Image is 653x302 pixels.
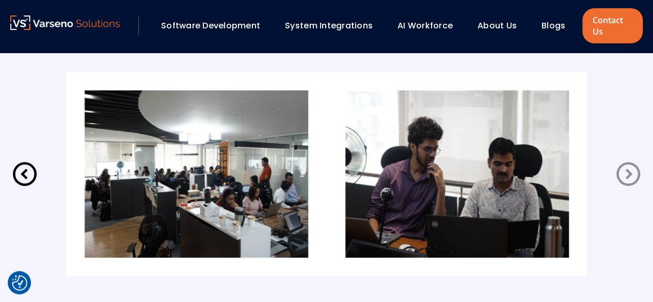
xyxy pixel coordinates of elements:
a: Varseno Solutions – Product Engineering & IT Services [10,15,120,36]
div: About Us [472,17,531,35]
a: About Us [477,20,517,31]
button: Cookie Settings [12,275,27,291]
div: Software Development [156,17,275,35]
a: Blogs [541,20,565,31]
div: System Integrations [280,17,387,35]
div: Blogs [536,17,580,35]
img: Varseno Solutions – Product Engineering & IT Services [10,15,120,30]
a: Contact Us [582,8,643,43]
a: System Integrations [285,20,373,31]
a: Software Development [161,20,260,31]
a: AI Workforce [397,20,453,31]
div: AI Workforce [392,17,467,35]
img: Revisit consent button [12,275,27,291]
